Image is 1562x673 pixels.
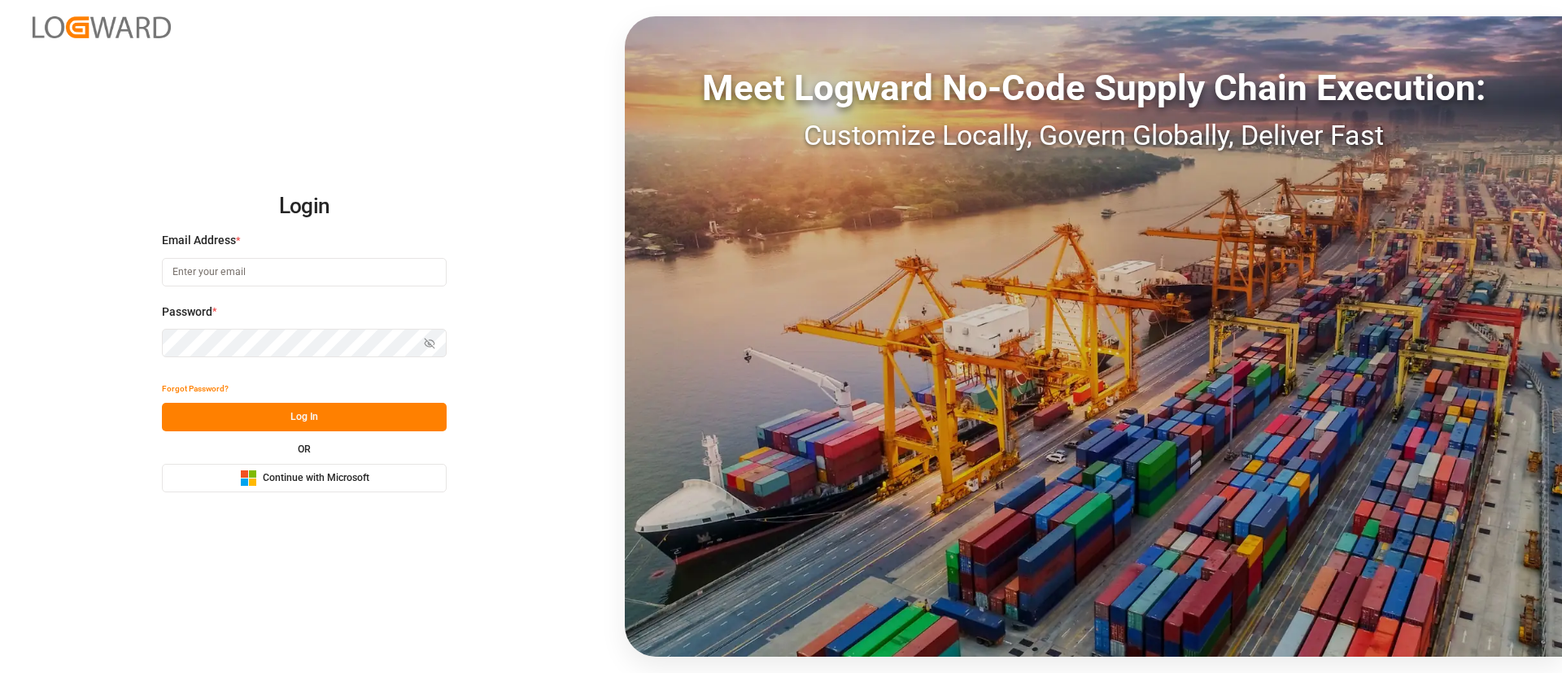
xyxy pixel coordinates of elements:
button: Forgot Password? [162,374,229,403]
span: Continue with Microsoft [263,471,369,486]
small: OR [298,444,311,454]
img: Logward_new_orange.png [33,16,171,38]
div: Customize Locally, Govern Globally, Deliver Fast [625,115,1562,156]
div: Meet Logward No-Code Supply Chain Execution: [625,61,1562,115]
span: Email Address [162,232,236,249]
button: Continue with Microsoft [162,464,447,492]
input: Enter your email [162,258,447,286]
h2: Login [162,181,447,233]
span: Password [162,304,212,321]
button: Log In [162,403,447,431]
